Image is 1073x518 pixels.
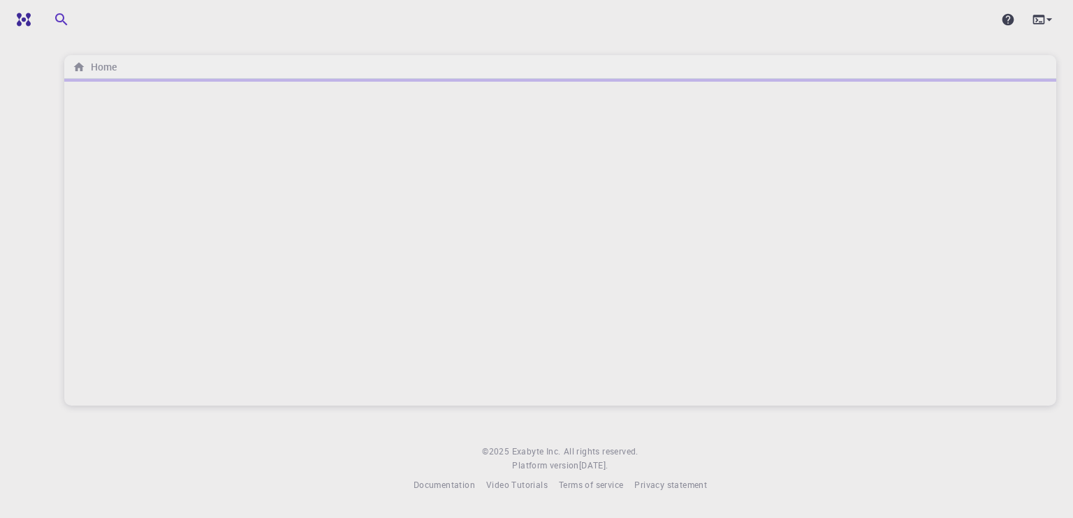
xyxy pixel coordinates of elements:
[564,445,638,459] span: All rights reserved.
[85,59,117,75] h6: Home
[512,445,561,457] span: Exabyte Inc.
[414,478,475,492] a: Documentation
[559,479,623,490] span: Terms of service
[482,445,511,459] span: © 2025
[559,478,623,492] a: Terms of service
[512,445,561,459] a: Exabyte Inc.
[70,59,119,75] nav: breadcrumb
[512,459,578,473] span: Platform version
[11,13,31,27] img: logo
[634,478,707,492] a: Privacy statement
[579,459,608,473] a: [DATE].
[486,479,548,490] span: Video Tutorials
[579,459,608,471] span: [DATE] .
[414,479,475,490] span: Documentation
[634,479,707,490] span: Privacy statement
[486,478,548,492] a: Video Tutorials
